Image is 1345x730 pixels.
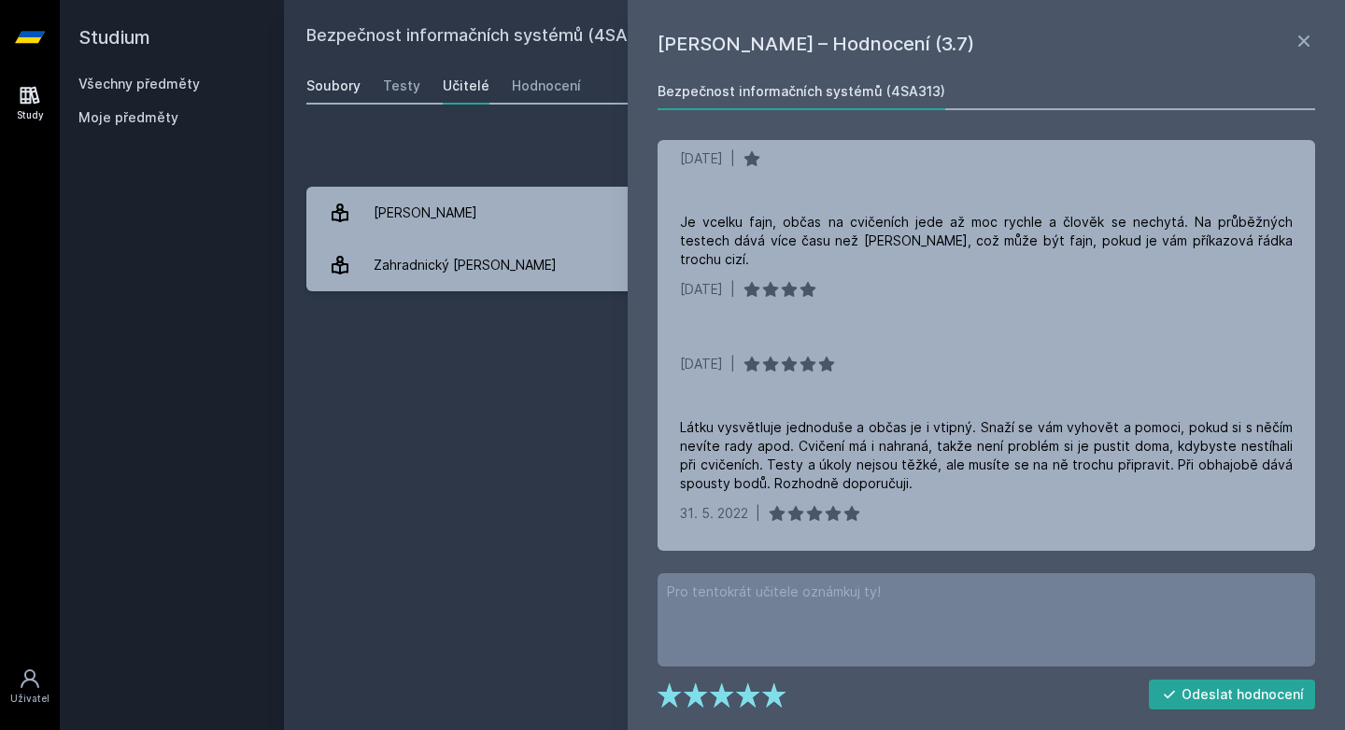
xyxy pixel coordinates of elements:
a: Soubory [306,67,361,105]
div: Soubory [306,77,361,95]
div: Testy [383,77,420,95]
span: Moje předměty [78,108,178,127]
div: Uživatel [10,692,50,706]
h2: Bezpečnost informačních systémů (4SA313) [306,22,1113,52]
a: Hodnocení [512,67,581,105]
div: [DATE] [680,149,723,168]
a: Study [4,75,56,132]
a: [PERSON_NAME] 5 hodnocení 4.0 [306,187,1323,239]
div: [PERSON_NAME] [374,194,477,232]
div: Je vcelku fajn, občas na cvičeních jede až moc rychle a člověk se nechytá. Na průběžných testech ... [680,213,1293,269]
div: | [730,280,735,299]
div: Učitelé [443,77,489,95]
a: Všechny předměty [78,76,200,91]
div: | [730,149,735,168]
div: Hodnocení [512,77,581,95]
div: Study [17,108,44,122]
div: [DATE] [680,280,723,299]
a: Zahradnický [PERSON_NAME] 11 hodnocení 3.7 [306,239,1323,291]
div: Zahradnický [PERSON_NAME] [374,246,557,284]
a: Učitelé [443,67,489,105]
a: Testy [383,67,420,105]
a: Uživatel [4,658,56,715]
